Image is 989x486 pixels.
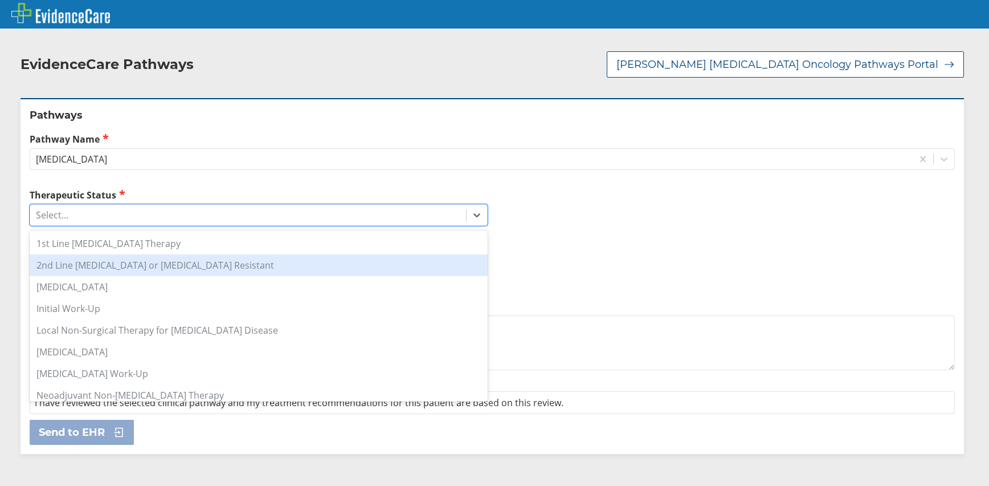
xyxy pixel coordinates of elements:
[30,341,488,363] div: [MEDICAL_DATA]
[607,51,964,78] button: [PERSON_NAME] [MEDICAL_DATA] Oncology Pathways Portal
[30,298,488,319] div: Initial Work-Up
[39,426,105,439] span: Send to EHR
[30,384,488,406] div: Neoadjuvant Non-[MEDICAL_DATA] Therapy
[30,276,488,298] div: [MEDICAL_DATA]
[30,319,488,341] div: Local Non-Surgical Therapy for [MEDICAL_DATA] Disease
[21,56,194,73] h2: EvidenceCare Pathways
[30,132,955,145] label: Pathway Name
[30,420,134,445] button: Send to EHR
[30,300,955,313] label: Additional Details
[36,153,107,165] div: [MEDICAL_DATA]
[30,254,488,276] div: 2nd Line [MEDICAL_DATA] or [MEDICAL_DATA] Resistant
[30,233,488,254] div: 1st Line [MEDICAL_DATA] Therapy
[30,363,488,384] div: [MEDICAL_DATA] Work-Up
[616,58,938,71] span: [PERSON_NAME] [MEDICAL_DATA] Oncology Pathways Portal
[30,188,488,201] label: Therapeutic Status
[30,108,955,122] h2: Pathways
[36,209,68,221] div: Select...
[35,396,563,409] span: I have reviewed the selected clinical pathway and my treatment recommendations for this patient a...
[11,3,110,23] img: EvidenceCare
